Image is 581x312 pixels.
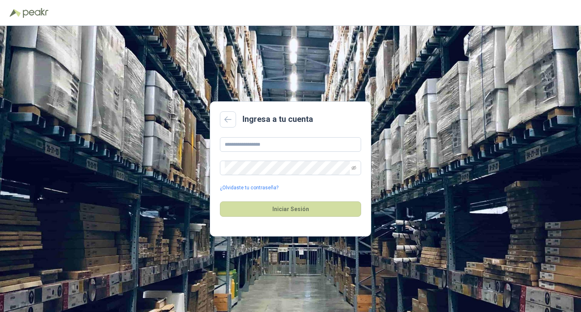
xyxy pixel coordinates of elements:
[220,201,361,217] button: Iniciar Sesión
[220,184,278,192] a: ¿Olvidaste tu contraseña?
[242,113,313,126] h2: Ingresa a tu cuenta
[351,165,356,170] span: eye-invisible
[10,9,21,17] img: Logo
[23,8,48,18] img: Peakr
